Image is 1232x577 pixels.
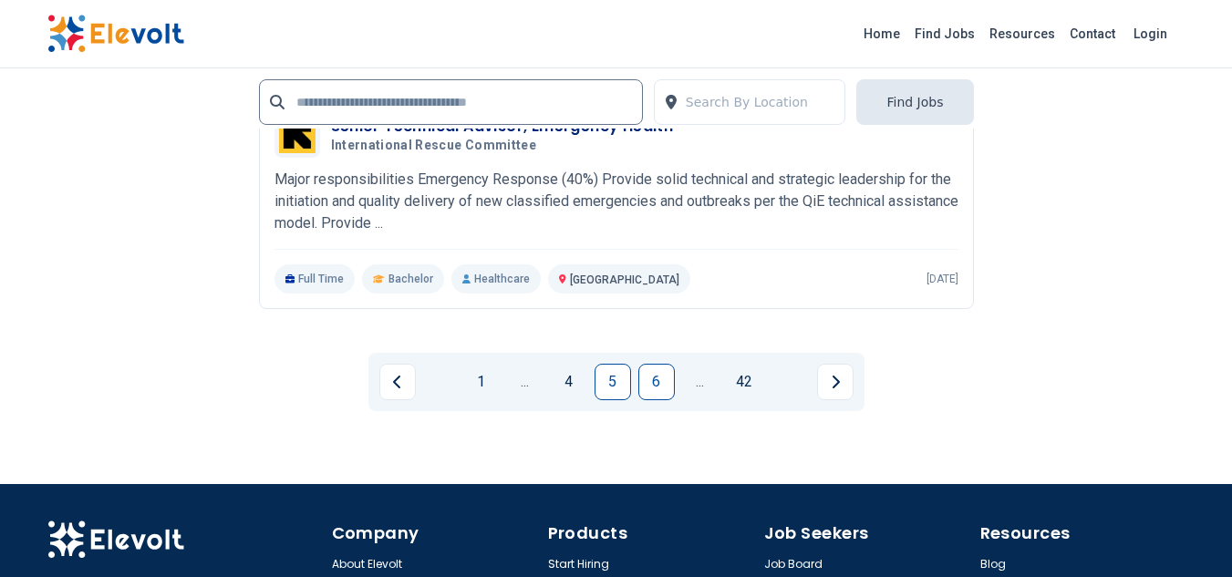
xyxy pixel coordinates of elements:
span: International Rescue Committee [331,138,537,154]
a: Page 42 [726,364,762,400]
img: International Rescue Committee [279,117,316,153]
p: Major responsibilities Emergency Response (40%) Provide solid technical and strategic leadership ... [274,169,958,234]
a: Blog [980,557,1006,572]
a: Resources [982,19,1062,48]
a: Jump backward [507,364,544,400]
button: Find Jobs [856,79,973,125]
a: Page 1 [463,364,500,400]
a: Page 6 [638,364,675,400]
a: Page 4 [551,364,587,400]
a: Home [856,19,907,48]
a: Page 5 is your current page [595,364,631,400]
a: Find Jobs [907,19,982,48]
a: Start Hiring [548,557,609,572]
a: Contact [1062,19,1123,48]
h4: Resources [980,520,1185,546]
a: About Elevolt [332,557,402,572]
h4: Company [332,520,537,546]
a: Next page [817,364,854,400]
p: Healthcare [451,264,541,294]
a: Login [1123,15,1178,52]
p: Full Time [274,264,356,294]
span: [GEOGRAPHIC_DATA] [570,273,679,286]
ul: Pagination [379,364,854,400]
a: International Rescue CommitteeSenior Technical Advisor, Emergency HealthInternational Rescue Comm... [274,112,958,294]
a: Previous page [379,364,416,400]
iframe: Chat Widget [1141,489,1232,577]
a: Job Board [764,557,823,572]
p: [DATE] [927,272,958,286]
h4: Job Seekers [764,520,969,546]
a: Jump forward [682,364,719,400]
h4: Products [548,520,753,546]
img: Elevolt [47,520,184,559]
img: Elevolt [47,15,184,53]
span: Bachelor [388,272,433,286]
